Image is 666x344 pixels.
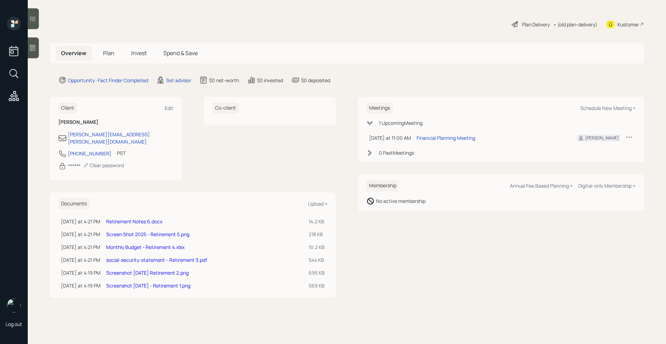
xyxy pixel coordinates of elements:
div: [DATE] at 4:21 PM [61,218,101,225]
h6: Membership [366,180,399,191]
div: $0 net-worth [209,77,239,84]
div: [PERSON_NAME] [585,135,619,141]
div: 10.2 KB [309,243,325,251]
a: social-security-statement - Retirement 3.pdf [106,257,207,263]
div: [PERSON_NAME][EMAIL_ADDRESS][PERSON_NAME][DOMAIN_NAME] [68,131,173,145]
div: $0 invested [257,77,283,84]
span: Overview [61,49,86,57]
h6: Client [58,102,77,114]
div: Clear password [83,162,124,169]
div: Plan Delivery [522,21,550,28]
div: [DATE] at 4:21 PM [61,231,101,238]
div: Digital-only Membership + [578,182,635,189]
div: [DATE] at 4:19 PM [61,269,101,276]
span: Invest [131,49,147,57]
h6: Documents [58,198,89,209]
div: Financial Planning Meeting [417,134,475,141]
div: Edit [165,105,173,111]
div: 0 Past Meeting s [379,149,414,156]
div: 1 Upcoming Meeting [379,119,422,127]
img: michael-russo-headshot.png [7,299,21,312]
a: Screenshot [DATE] Retirement 2.png [106,269,189,276]
a: Retirement Notes 6.docx [106,218,162,225]
div: Schedule New Meeting + [580,105,635,111]
div: 218 KB [309,231,325,238]
div: [DATE] at 4:21 PM [61,243,101,251]
div: [PHONE_NUMBER] [68,150,111,157]
div: Kustomer [617,21,639,28]
a: Screenshot [DATE] - Retirement 1.png [106,282,190,289]
div: PST [117,149,126,157]
span: Plan [103,49,114,57]
div: Log out [6,321,22,327]
div: Opportunity · Fact Finder Completed [68,77,148,84]
div: Set advisor [166,77,191,84]
span: Spend & Save [163,49,198,57]
div: 695 KB [309,269,325,276]
div: No active membership [376,197,426,205]
div: 14.2 KB [309,218,325,225]
h6: Meetings [366,102,393,114]
div: 569 KB [309,282,325,289]
div: Upload + [308,200,327,207]
h6: Co-client [212,102,239,114]
div: $0 deposited [301,77,330,84]
div: [DATE] at 4:21 PM [61,256,101,264]
div: [DATE] at 11:00 AM [369,134,411,141]
div: Annual Fee Based Planning + [510,182,573,189]
div: 544 KB [309,256,325,264]
div: [DATE] at 4:19 PM [61,282,101,289]
div: • (old plan-delivery) [553,21,597,28]
a: Monthly Budget - Retirement 4.xlsx [106,244,185,250]
a: Screen Shot 2025 - Retirement 5.png [106,231,189,238]
h6: [PERSON_NAME] [58,119,173,125]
